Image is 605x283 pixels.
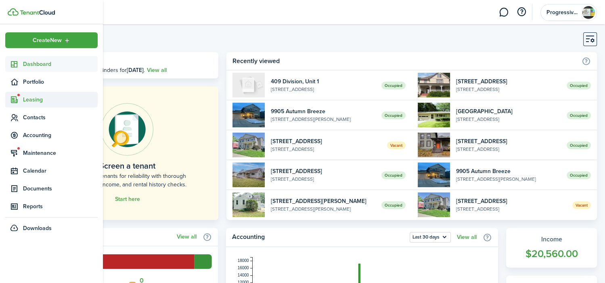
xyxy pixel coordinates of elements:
[271,116,375,123] widget-list-item-description: [STREET_ADDRESS][PERSON_NAME]
[232,163,265,187] img: 1
[567,141,591,149] span: Occupied
[456,107,561,116] widget-list-item-title: [GEOGRAPHIC_DATA]
[271,167,375,175] widget-list-item-title: [STREET_ADDRESS]
[418,73,450,97] img: 1
[456,116,561,123] widget-list-item-description: [STREET_ADDRESS]
[23,78,98,86] span: Portfolio
[410,232,451,243] button: Last 30 days
[514,234,589,244] widget-stats-title: Income
[232,73,265,97] img: 1
[582,6,595,19] img: Progressive Property Management LLC
[23,60,98,68] span: Dashboard
[418,133,450,157] img: 1
[23,202,98,211] span: Reports
[457,234,477,241] a: View all
[23,224,52,232] span: Downloads
[101,103,153,156] img: Online payments
[33,38,62,43] span: Create New
[147,66,167,74] a: View all
[418,192,450,217] img: 1
[23,95,98,104] span: Leasing
[456,197,566,205] widget-list-item-title: [STREET_ADDRESS]
[232,103,265,127] img: 1
[456,137,561,146] widget-list-item-title: [STREET_ADDRESS]
[271,205,375,213] widget-list-item-description: [STREET_ADDRESS][PERSON_NAME]
[54,172,200,189] home-placeholder-description: Check your tenants for reliability with thorough background, income, and rental history checks.
[42,232,173,242] home-widget-title: Lease funnel
[271,107,375,116] widget-list-item-title: 9905 Autumn Breeze
[232,133,265,157] img: 1
[23,131,98,139] span: Accounting
[237,258,249,263] tspan: 18000
[456,77,561,86] widget-list-item-title: [STREET_ADDRESS]
[271,175,375,183] widget-list-item-description: [STREET_ADDRESS]
[271,197,375,205] widget-list-item-title: [STREET_ADDRESS][PERSON_NAME]
[456,86,561,93] widget-list-item-description: [STREET_ADDRESS]
[381,171,406,179] span: Occupied
[99,160,155,172] home-placeholder-title: Screen a tenant
[567,171,591,179] span: Occupied
[456,167,561,175] widget-list-item-title: 9905 Autumn Breeze
[271,86,375,93] widget-list-item-description: [STREET_ADDRESS]
[23,149,98,157] span: Maintenance
[514,246,589,262] widget-stats-count: $20,560.00
[115,196,140,203] a: Start here
[381,201,406,209] span: Occupied
[456,146,561,153] widget-list-item-description: [STREET_ADDRESS]
[381,82,406,89] span: Occupied
[5,56,98,72] a: Dashboard
[456,175,561,183] widget-list-item-description: [STREET_ADDRESS][PERSON_NAME]
[23,184,98,193] span: Documents
[20,10,55,15] img: TenantCloud
[23,113,98,122] span: Contacts
[410,232,451,243] button: Open menu
[583,32,597,46] button: Customise
[237,266,249,270] tspan: 16000
[5,32,98,48] button: Open menu
[23,167,98,175] span: Calendar
[567,112,591,119] span: Occupied
[418,163,450,187] img: 1
[237,273,249,277] tspan: 14000
[418,103,450,127] img: 1
[496,2,511,23] a: Messaging
[271,146,381,153] widget-list-item-description: [STREET_ADDRESS]
[506,228,597,268] a: Income$20,560.00
[177,234,197,240] a: View all
[232,56,578,66] home-widget-title: Recently viewed
[127,66,144,74] b: [DATE]
[572,201,591,209] span: Vacant
[381,112,406,119] span: Occupied
[387,141,406,149] span: Vacant
[271,137,381,146] widget-list-item-title: [STREET_ADDRESS]
[5,199,98,214] a: Reports
[59,56,212,66] h3: [DATE], [DATE]
[567,82,591,89] span: Occupied
[515,5,528,19] button: Open resource center
[232,192,265,217] img: 1
[8,8,19,16] img: TenantCloud
[456,205,566,213] widget-list-item-description: [STREET_ADDRESS]
[232,232,406,243] home-widget-title: Accounting
[271,77,375,86] widget-list-item-title: 409 Division, Unit 1
[546,10,579,15] span: Progressive Property Management LLC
